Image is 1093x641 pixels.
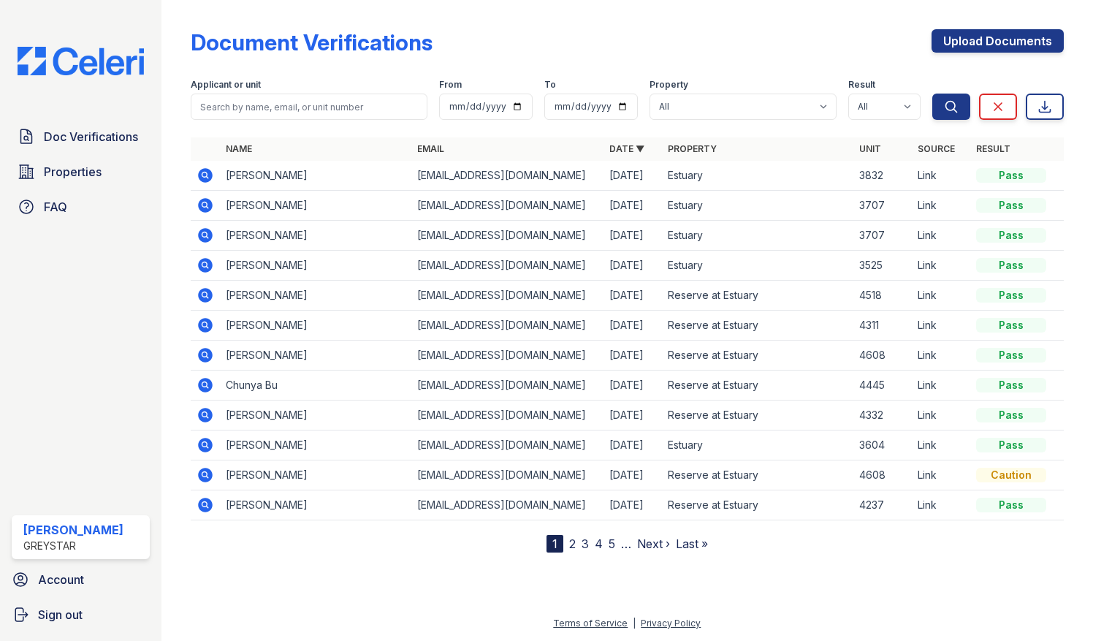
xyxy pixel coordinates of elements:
[641,618,701,629] a: Privacy Policy
[976,228,1046,243] div: Pass
[544,79,556,91] label: To
[603,251,662,281] td: [DATE]
[976,258,1046,273] div: Pass
[662,221,854,251] td: Estuary
[912,401,970,431] td: Link
[853,460,912,490] td: 4608
[662,490,854,520] td: Reserve at Estuary
[220,460,412,490] td: [PERSON_NAME]
[417,143,444,154] a: Email
[44,128,138,145] span: Doc Verifications
[44,198,67,216] span: FAQ
[6,600,156,629] a: Sign out
[603,311,662,341] td: [DATE]
[637,536,670,551] a: Next ›
[603,281,662,311] td: [DATE]
[976,198,1046,213] div: Pass
[912,161,970,191] td: Link
[12,122,150,151] a: Doc Verifications
[603,191,662,221] td: [DATE]
[912,251,970,281] td: Link
[976,378,1046,392] div: Pass
[912,371,970,401] td: Link
[603,161,662,191] td: [DATE]
[220,490,412,520] td: [PERSON_NAME]
[603,371,662,401] td: [DATE]
[853,191,912,221] td: 3707
[546,535,563,553] div: 1
[848,79,875,91] label: Result
[853,371,912,401] td: 4445
[912,281,970,311] td: Link
[411,341,603,371] td: [EMAIL_ADDRESS][DOMAIN_NAME]
[662,431,854,460] td: Estuary
[976,468,1046,482] div: Caution
[976,318,1046,333] div: Pass
[411,251,603,281] td: [EMAIL_ADDRESS][DOMAIN_NAME]
[662,281,854,311] td: Reserve at Estuary
[662,401,854,431] td: Reserve at Estuary
[220,221,412,251] td: [PERSON_NAME]
[912,431,970,460] td: Link
[650,79,688,91] label: Property
[859,143,881,154] a: Unit
[912,341,970,371] td: Link
[912,460,970,490] td: Link
[411,311,603,341] td: [EMAIL_ADDRESS][DOMAIN_NAME]
[609,536,615,551] a: 5
[976,408,1046,422] div: Pass
[853,221,912,251] td: 3707
[411,161,603,191] td: [EMAIL_ADDRESS][DOMAIN_NAME]
[662,371,854,401] td: Reserve at Estuary
[603,431,662,460] td: [DATE]
[853,251,912,281] td: 3525
[23,521,123,539] div: [PERSON_NAME]
[191,79,261,91] label: Applicant or unit
[662,460,854,490] td: Reserve at Estuary
[38,606,83,623] span: Sign out
[220,311,412,341] td: [PERSON_NAME]
[853,311,912,341] td: 4311
[38,571,84,588] span: Account
[191,29,433,56] div: Document Verifications
[662,161,854,191] td: Estuary
[411,490,603,520] td: [EMAIL_ADDRESS][DOMAIN_NAME]
[220,191,412,221] td: [PERSON_NAME]
[662,341,854,371] td: Reserve at Estuary
[411,431,603,460] td: [EMAIL_ADDRESS][DOMAIN_NAME]
[603,490,662,520] td: [DATE]
[918,143,955,154] a: Source
[853,431,912,460] td: 3604
[582,536,589,551] a: 3
[44,163,102,181] span: Properties
[912,490,970,520] td: Link
[853,341,912,371] td: 4608
[853,161,912,191] td: 3832
[439,79,462,91] label: From
[411,401,603,431] td: [EMAIL_ADDRESS][DOMAIN_NAME]
[220,251,412,281] td: [PERSON_NAME]
[633,618,636,629] div: |
[912,311,970,341] td: Link
[411,281,603,311] td: [EMAIL_ADDRESS][DOMAIN_NAME]
[603,221,662,251] td: [DATE]
[932,29,1064,53] a: Upload Documents
[912,221,970,251] td: Link
[976,438,1046,452] div: Pass
[621,535,631,553] span: …
[411,460,603,490] td: [EMAIL_ADDRESS][DOMAIN_NAME]
[912,191,970,221] td: Link
[853,490,912,520] td: 4237
[976,288,1046,303] div: Pass
[662,191,854,221] td: Estuary
[668,143,717,154] a: Property
[976,168,1046,183] div: Pass
[853,281,912,311] td: 4518
[23,539,123,553] div: Greystar
[220,161,412,191] td: [PERSON_NAME]
[220,341,412,371] td: [PERSON_NAME]
[220,371,412,401] td: Chunya Bu
[603,401,662,431] td: [DATE]
[603,460,662,490] td: [DATE]
[595,536,603,551] a: 4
